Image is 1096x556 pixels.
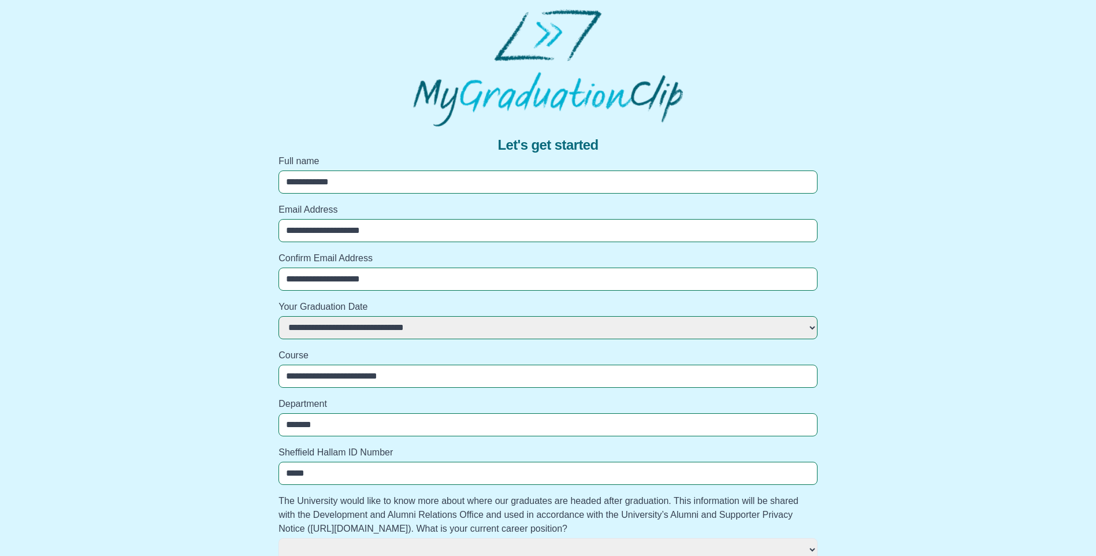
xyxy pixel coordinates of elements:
[278,251,818,265] label: Confirm Email Address
[278,349,818,362] label: Course
[278,494,818,536] label: The University would like to know more about where our graduates are headed after graduation. Thi...
[278,397,818,411] label: Department
[278,300,818,314] label: Your Graduation Date
[278,203,818,217] label: Email Address
[497,136,598,154] span: Let's get started
[278,446,818,459] label: Sheffield Hallam ID Number
[413,9,682,127] img: MyGraduationClip
[278,154,818,168] label: Full name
